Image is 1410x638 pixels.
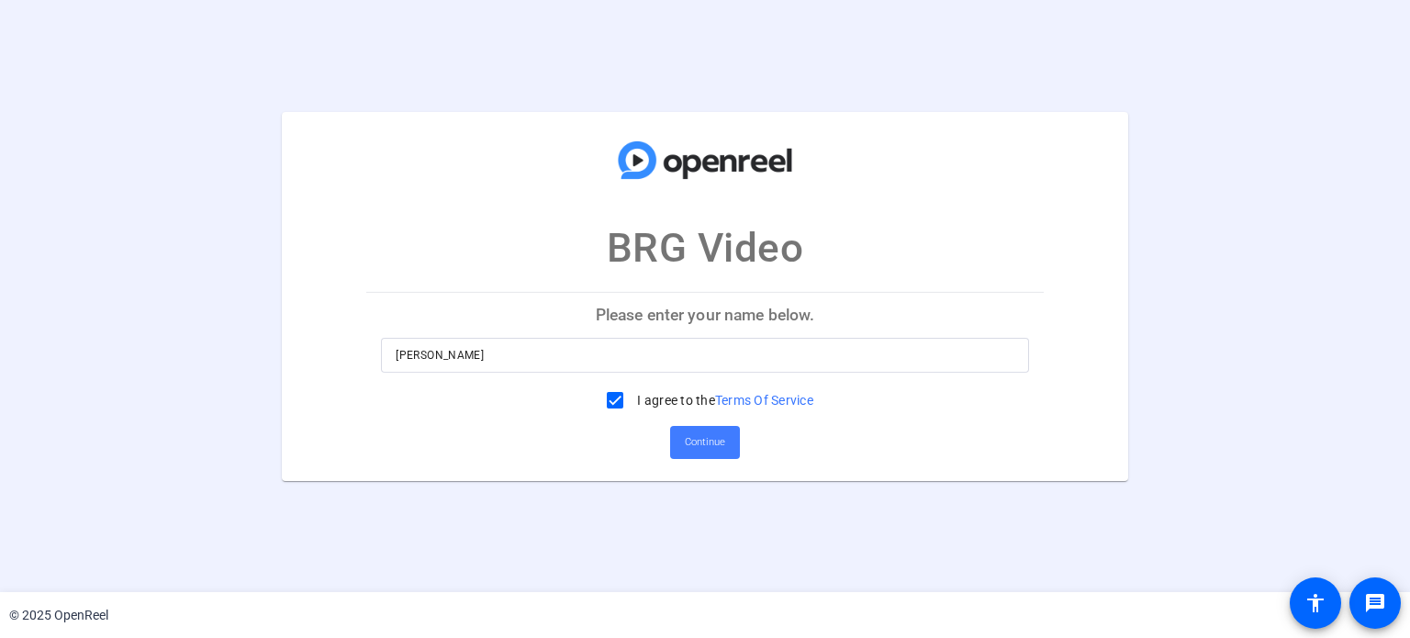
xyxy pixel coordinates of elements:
input: Enter your name [396,344,1013,366]
div: © 2025 OpenReel [9,606,108,625]
p: Please enter your name below. [366,293,1043,337]
label: I agree to the [633,391,813,409]
p: BRG Video [607,218,804,278]
button: Continue [670,426,740,459]
mat-icon: message [1364,592,1386,614]
span: Continue [685,429,725,456]
a: Terms Of Service [715,393,813,408]
img: company-logo [613,129,797,190]
mat-icon: accessibility [1304,592,1326,614]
